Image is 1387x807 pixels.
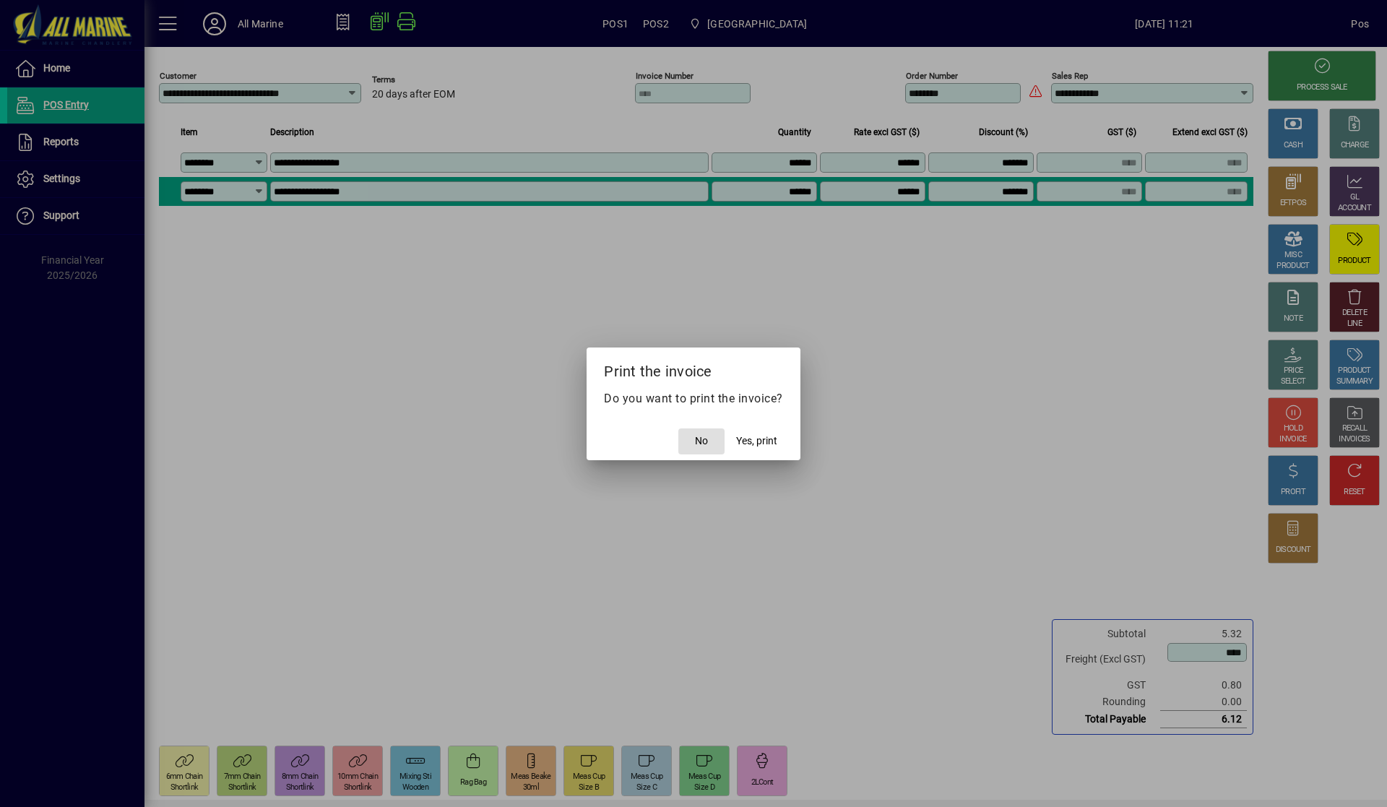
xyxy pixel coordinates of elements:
[587,348,800,389] h2: Print the invoice
[736,433,777,449] span: Yes, print
[695,433,708,449] span: No
[678,428,725,454] button: No
[730,428,783,454] button: Yes, print
[604,390,783,407] p: Do you want to print the invoice?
